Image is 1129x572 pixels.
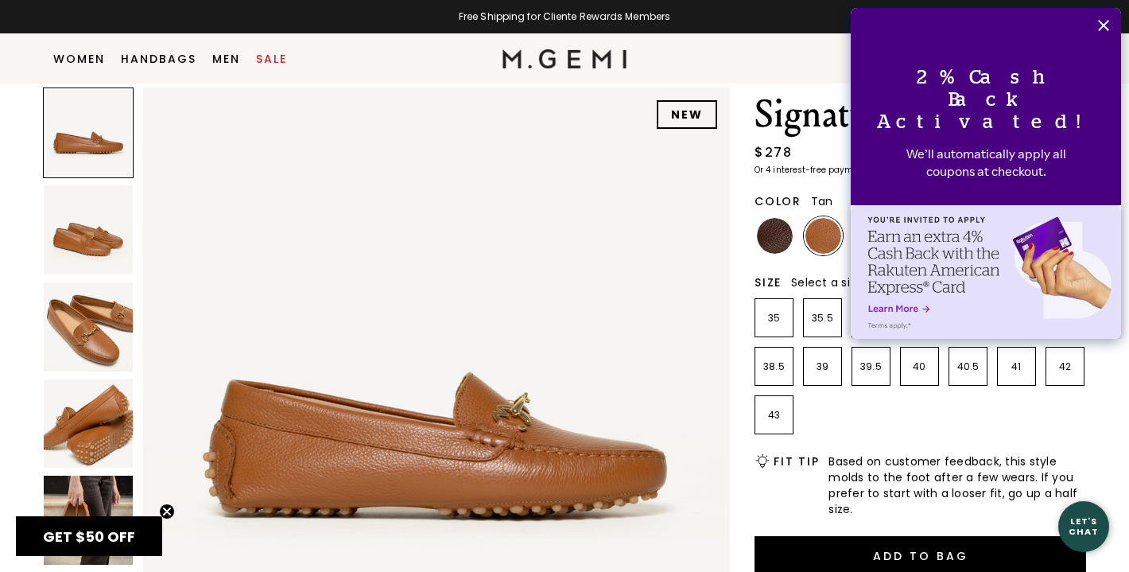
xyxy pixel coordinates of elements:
img: The Pastoso Signature [44,476,133,565]
span: Based on customer feedback, this style molds to the foot after a few wears. If you prefer to star... [828,453,1086,517]
p: 35 [755,312,793,325]
a: Sale [256,53,287,65]
klarna-placement-style-body: Or 4 interest-free payments of [755,164,882,176]
img: The Pastoso Signature [44,282,133,372]
h2: Color [755,195,801,208]
button: Close teaser [159,504,175,519]
p: 43 [755,409,793,422]
div: Let's Chat [1058,516,1109,536]
p: 41 [998,360,1035,373]
p: 39 [804,360,841,373]
span: Select a size [791,274,863,290]
img: The Pastoso Signature [44,379,133,469]
div: GET $50 OFFClose teaser [16,516,162,556]
p: 40 [901,360,938,373]
h2: Size [755,276,782,289]
img: M.Gemi [502,49,627,68]
p: 39.5 [852,360,890,373]
a: Handbags [121,53,196,65]
div: NEW [657,100,717,129]
p: 35.5 [804,312,841,325]
p: 38.5 [755,360,793,373]
p: 42 [1046,360,1084,373]
a: Men [212,53,240,65]
a: Women [53,53,105,65]
span: Tan [811,193,833,209]
div: $278 [755,143,792,162]
h1: The Pastoso Signature [755,48,1086,137]
img: The Pastoso Signature [44,185,133,274]
p: 40.5 [949,360,987,373]
span: GET $50 OFF [43,527,135,547]
h2: Fit Tip [774,455,819,468]
img: Tan [805,218,841,254]
img: Chocolate [757,218,793,254]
